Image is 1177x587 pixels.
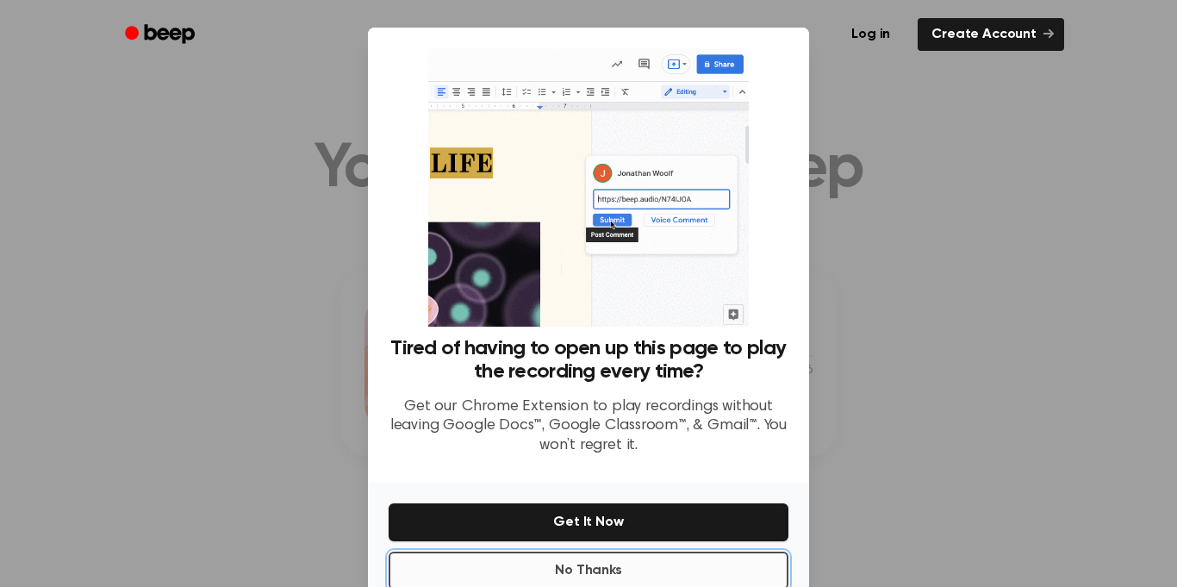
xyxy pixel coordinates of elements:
h3: Tired of having to open up this page to play the recording every time? [389,337,788,384]
a: Create Account [918,18,1064,51]
p: Get our Chrome Extension to play recordings without leaving Google Docs™, Google Classroom™, & Gm... [389,397,788,456]
a: Beep [113,18,210,52]
button: Get It Now [389,503,788,541]
a: Log in [834,15,907,54]
img: Beep extension in action [428,48,748,327]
